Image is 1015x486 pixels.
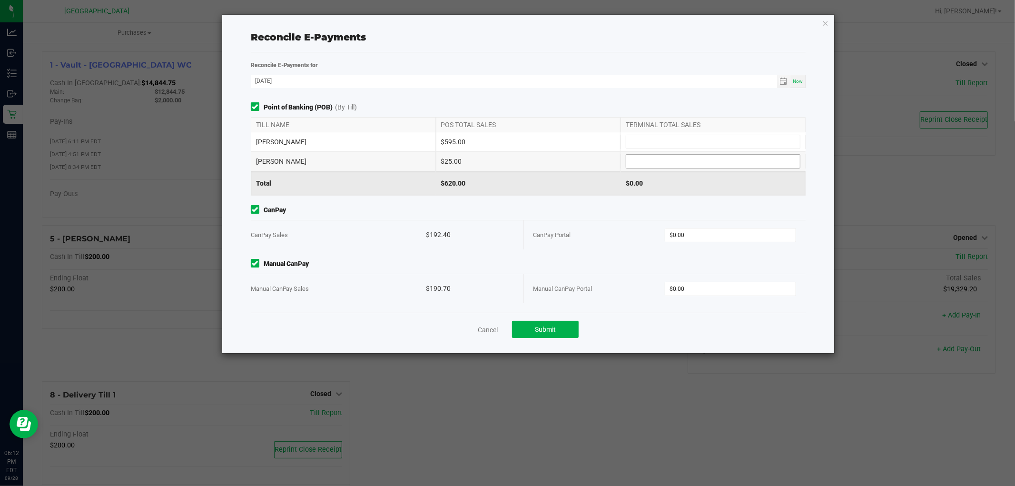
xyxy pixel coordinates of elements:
[436,118,621,132] div: POS TOTAL SALES
[478,325,498,335] a: Cancel
[251,171,436,195] div: Total
[533,231,571,238] span: CanPay Portal
[251,75,777,87] input: Date
[436,132,621,151] div: $595.00
[251,30,806,44] div: Reconcile E-Payments
[251,102,264,112] form-toggle: Include in reconciliation
[512,321,579,338] button: Submit
[535,326,556,333] span: Submit
[251,231,288,238] span: CanPay Sales
[251,62,318,69] strong: Reconcile E-Payments for
[436,152,621,171] div: $25.00
[426,274,513,303] div: $190.70
[793,79,803,84] span: Now
[251,152,436,171] div: [PERSON_NAME]
[251,205,264,215] form-toggle: Include in reconciliation
[335,102,357,112] span: (By Till)
[777,75,791,88] span: Toggle calendar
[264,259,309,269] strong: Manual CanPay
[621,171,806,195] div: $0.00
[533,285,592,292] span: Manual CanPay Portal
[426,220,513,249] div: $192.40
[251,132,436,151] div: [PERSON_NAME]
[251,118,436,132] div: TILL NAME
[10,410,38,438] iframe: Resource center
[264,102,333,112] strong: Point of Banking (POB)
[251,285,309,292] span: Manual CanPay Sales
[621,118,806,132] div: TERMINAL TOTAL SALES
[436,171,621,195] div: $620.00
[264,205,286,215] strong: CanPay
[251,259,264,269] form-toggle: Include in reconciliation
